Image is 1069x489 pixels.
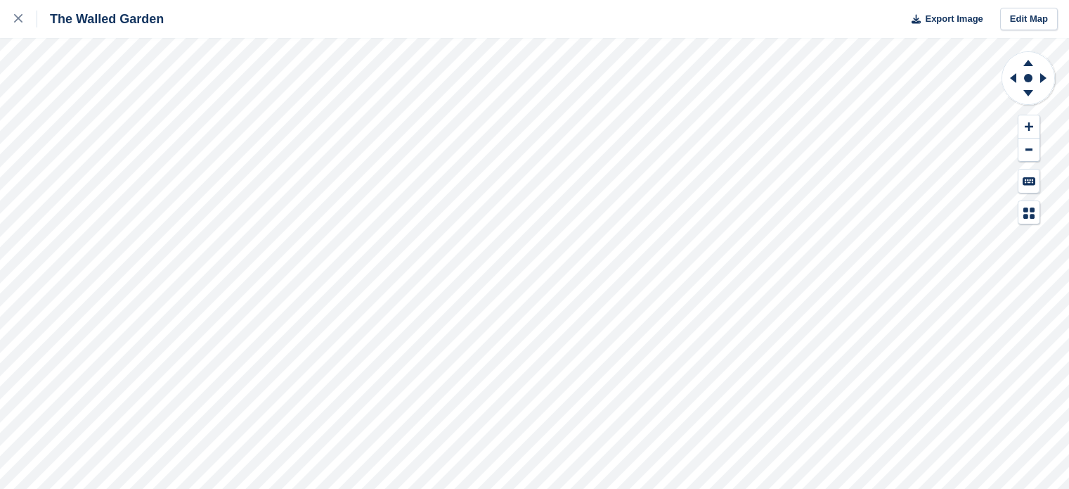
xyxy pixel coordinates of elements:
button: Export Image [903,8,983,31]
a: Edit Map [1000,8,1058,31]
button: Keyboard Shortcuts [1018,170,1039,193]
button: Zoom Out [1018,139,1039,162]
button: Map Legend [1018,201,1039,224]
div: The Walled Garden [37,11,164,27]
button: Zoom In [1018,115,1039,139]
span: Export Image [925,12,983,26]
